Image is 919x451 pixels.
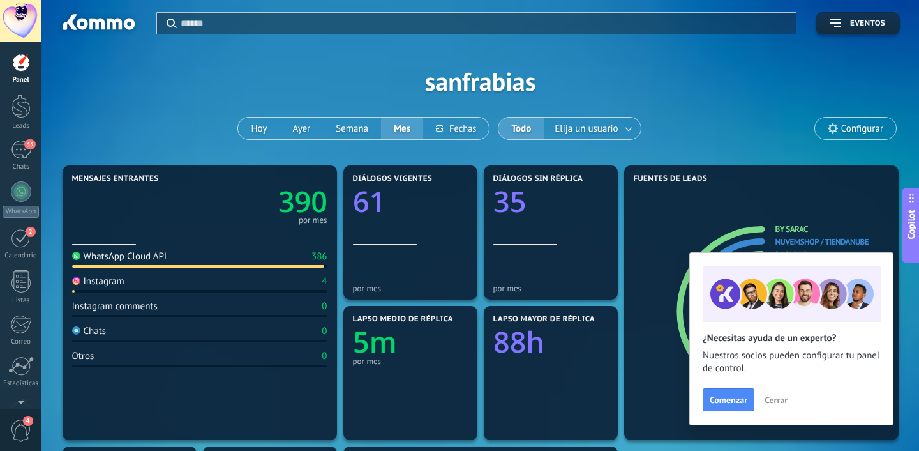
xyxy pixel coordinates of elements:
div: por mes [493,284,608,293]
span: Configurar [841,123,883,134]
text: 5m [353,323,397,362]
div: Estadísticas [3,379,40,388]
div: por mes [353,356,468,366]
span: Lapso mayor de réplica [493,315,595,324]
img: Instagram [72,277,80,285]
div: Instagram [72,275,124,287]
text: 390 [278,182,327,221]
img: Chats [72,326,80,335]
button: Ayer [280,118,323,139]
button: Todo [498,118,544,139]
text: 35 [493,182,526,221]
div: 0 [322,300,327,312]
button: Fechas [423,118,489,139]
div: WhatsApp Cloud API [72,250,167,263]
div: 386 [311,250,327,263]
div: por mes [353,284,468,293]
button: Mes [381,118,423,139]
div: Listas [3,296,40,305]
span: Fuentes de leads [634,174,708,183]
a: 390 [200,182,327,221]
div: por mes [299,217,327,224]
div: Chats [3,163,40,171]
span: Elija un usuario [552,120,620,137]
button: Eventos [816,12,900,34]
div: 0 [322,325,327,337]
a: bysarac_ [775,249,810,260]
span: 33 [24,139,35,149]
div: WhatsApp [3,206,39,218]
button: Semana [323,118,381,139]
span: Eventos [850,19,885,28]
span: Lapso medio de réplica [353,315,454,324]
span: 4 [23,416,33,426]
a: Nuvemshop / Tiendanube [775,236,869,247]
span: Copilot [905,210,918,240]
text: 61 [353,182,385,221]
div: 4 [322,275,327,287]
button: Comenzar [703,388,754,411]
button: Elija un usuario [544,118,640,139]
span: 2 [26,227,36,237]
button: Hoy [238,118,280,139]
div: Correo [3,338,40,346]
text: 88h [493,323,544,362]
span: Diálogos vigentes [353,174,433,183]
div: Instagram comments [72,300,158,312]
div: Calendario [3,252,40,260]
span: Cerrar [765,395,788,404]
img: WhatsApp Cloud API [72,252,80,260]
div: 0 [322,350,327,362]
span: Nuestros socios pueden configurar tu panel de control. [703,349,880,375]
div: Chats [72,325,107,337]
div: Leads [3,122,40,130]
a: 88h [493,323,608,362]
span: Diálogos sin réplica [493,174,583,183]
div: Panel [3,76,40,84]
h2: ¿Necesitas ayuda de un experto? [703,332,880,344]
span: Comenzar [710,395,747,404]
a: By SaraC [775,224,808,234]
div: Otros [72,350,94,362]
span: Mensajes entrantes [72,174,159,183]
button: Cerrar [759,390,793,409]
